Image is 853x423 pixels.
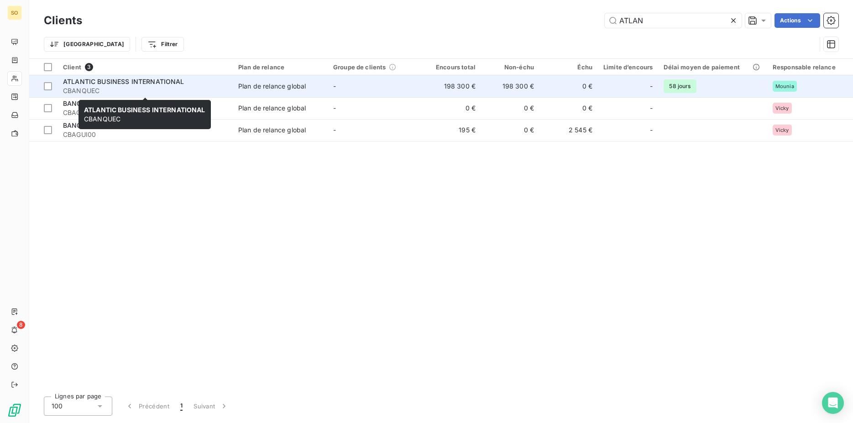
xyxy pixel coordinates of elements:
div: Limite d’encours [603,63,653,71]
span: Vicky [775,105,789,111]
button: 1 [175,397,188,416]
td: 0 € [481,97,539,119]
td: 0 € [539,75,598,97]
span: 100 [52,402,63,411]
button: [GEOGRAPHIC_DATA] [44,37,130,52]
span: Mounia [775,84,794,89]
img: Logo LeanPay [7,403,22,418]
td: 2 545 € [539,119,598,141]
input: Rechercher [605,13,742,28]
span: BANQUE ATLANTIQUE [GEOGRAPHIC_DATA] [63,99,201,107]
span: 8 [17,321,25,329]
td: 0 € [539,97,598,119]
div: Délai moyen de paiement [664,63,761,71]
div: Open Intercom Messenger [822,392,844,414]
span: - [333,126,336,134]
div: Plan de relance global [238,104,306,113]
span: - [650,125,653,135]
div: SO [7,5,22,20]
span: - [333,82,336,90]
span: Client [63,63,81,71]
button: Suivant [188,397,234,416]
td: 195 € [423,119,481,141]
span: - [650,104,653,113]
span: ATLANTIC BUSINESS INTERNATIONAL [63,78,184,85]
div: Plan de relance [238,63,322,71]
button: Précédent [120,397,175,416]
button: Actions [775,13,820,28]
span: - [650,82,653,91]
div: Non-échu [487,63,534,71]
span: 58 jours [664,79,696,93]
div: Encours total [428,63,476,71]
td: 0 € [481,119,539,141]
div: Échu [545,63,592,71]
span: CBANQUEC [84,106,205,123]
td: 0 € [423,97,481,119]
span: CBANQUEC [63,86,227,95]
button: Filtrer [141,37,183,52]
div: Responsable relance [773,63,847,71]
span: Vicky [775,127,789,133]
span: BANQUE ATLANTIQUE [GEOGRAPHIC_DATA] [63,121,201,129]
h3: Clients [44,12,82,29]
span: ATLANTIC BUSINESS INTERNATIONAL [84,106,205,114]
span: 1 [180,402,183,411]
span: 3 [85,63,93,71]
span: Groupe de clients [333,63,386,71]
span: CBACM000 [63,108,227,117]
td: 198 300 € [423,75,481,97]
div: Plan de relance global [238,82,306,91]
span: CBAGUI00 [63,130,227,139]
div: Plan de relance global [238,125,306,135]
td: 198 300 € [481,75,539,97]
span: - [333,104,336,112]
